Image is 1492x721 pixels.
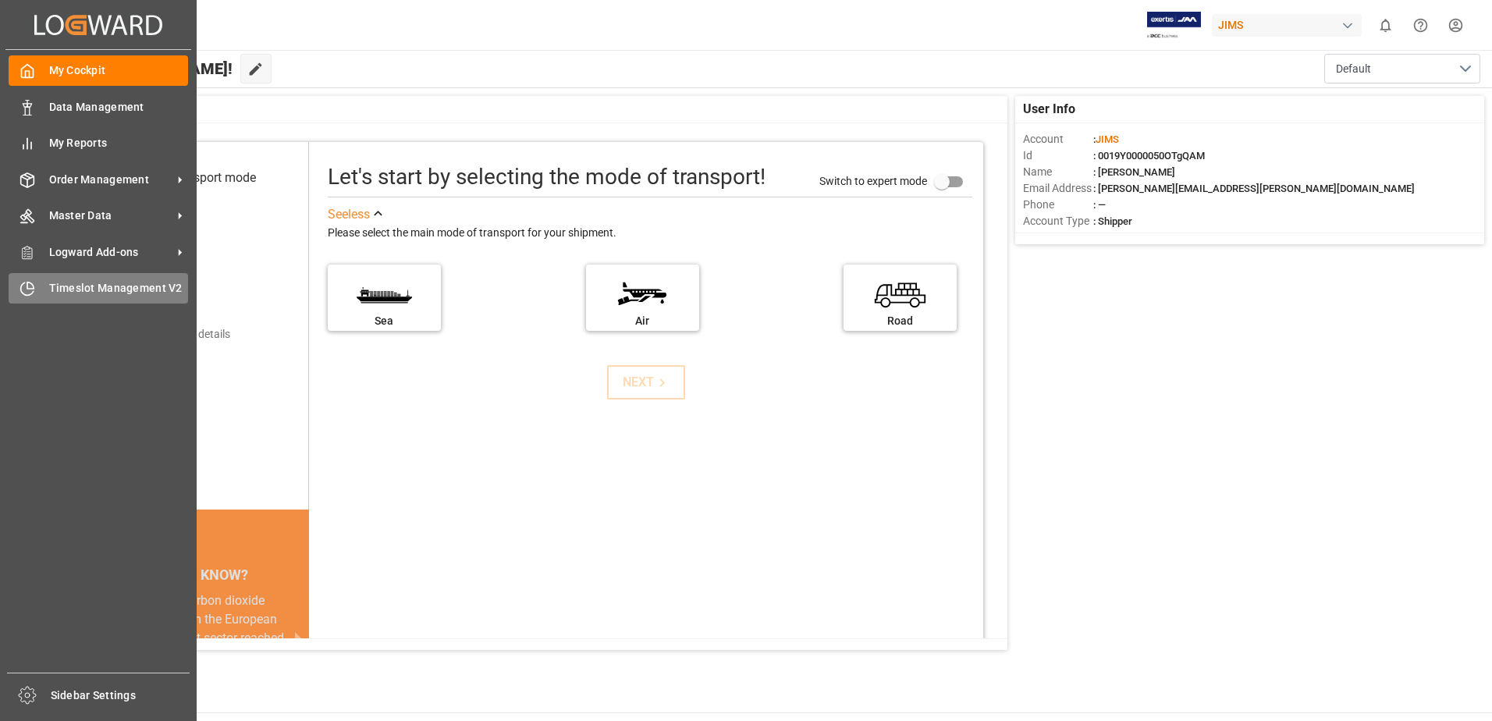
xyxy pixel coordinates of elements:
span: : [PERSON_NAME] [1093,166,1175,178]
img: Exertis%20JAM%20-%20Email%20Logo.jpg_1722504956.jpg [1147,12,1201,39]
div: JIMS [1212,14,1362,37]
button: Help Center [1403,8,1438,43]
span: My Cockpit [49,62,189,79]
span: : 0019Y0000050OTgQAM [1093,150,1205,162]
a: My Cockpit [9,55,188,86]
span: User Info [1023,100,1075,119]
div: NEXT [623,373,670,392]
button: open menu [1324,54,1480,83]
button: NEXT [607,365,685,400]
span: Sidebar Settings [51,687,190,704]
div: Let's start by selecting the mode of transport! [328,161,766,194]
span: : [1093,133,1119,145]
span: Name [1023,164,1093,180]
span: Phone [1023,197,1093,213]
button: JIMS [1212,10,1368,40]
span: JIMS [1096,133,1119,145]
button: next slide / item [287,591,309,685]
span: : [PERSON_NAME][EMAIL_ADDRESS][PERSON_NAME][DOMAIN_NAME] [1093,183,1415,194]
div: Air [594,313,691,329]
span: Account Type [1023,213,1093,229]
a: Data Management [9,91,188,122]
span: Hello [PERSON_NAME]! [65,54,233,83]
span: : Shipper [1093,215,1132,227]
span: Id [1023,147,1093,164]
span: Timeslot Management V2 [49,280,189,297]
div: Sea [336,313,433,329]
span: Email Address [1023,180,1093,197]
span: Account [1023,131,1093,147]
div: Add shipping details [133,326,230,343]
span: My Reports [49,135,189,151]
span: Logward Add-ons [49,244,172,261]
span: Default [1336,61,1371,77]
span: Order Management [49,172,172,188]
span: Master Data [49,208,172,224]
div: See less [328,205,370,224]
span: : — [1093,199,1106,211]
span: Switch to expert mode [819,174,927,186]
a: Timeslot Management V2 [9,273,188,304]
span: Data Management [49,99,189,115]
button: show 0 new notifications [1368,8,1403,43]
div: Please select the main mode of transport for your shipment. [328,224,972,243]
div: Road [851,313,949,329]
